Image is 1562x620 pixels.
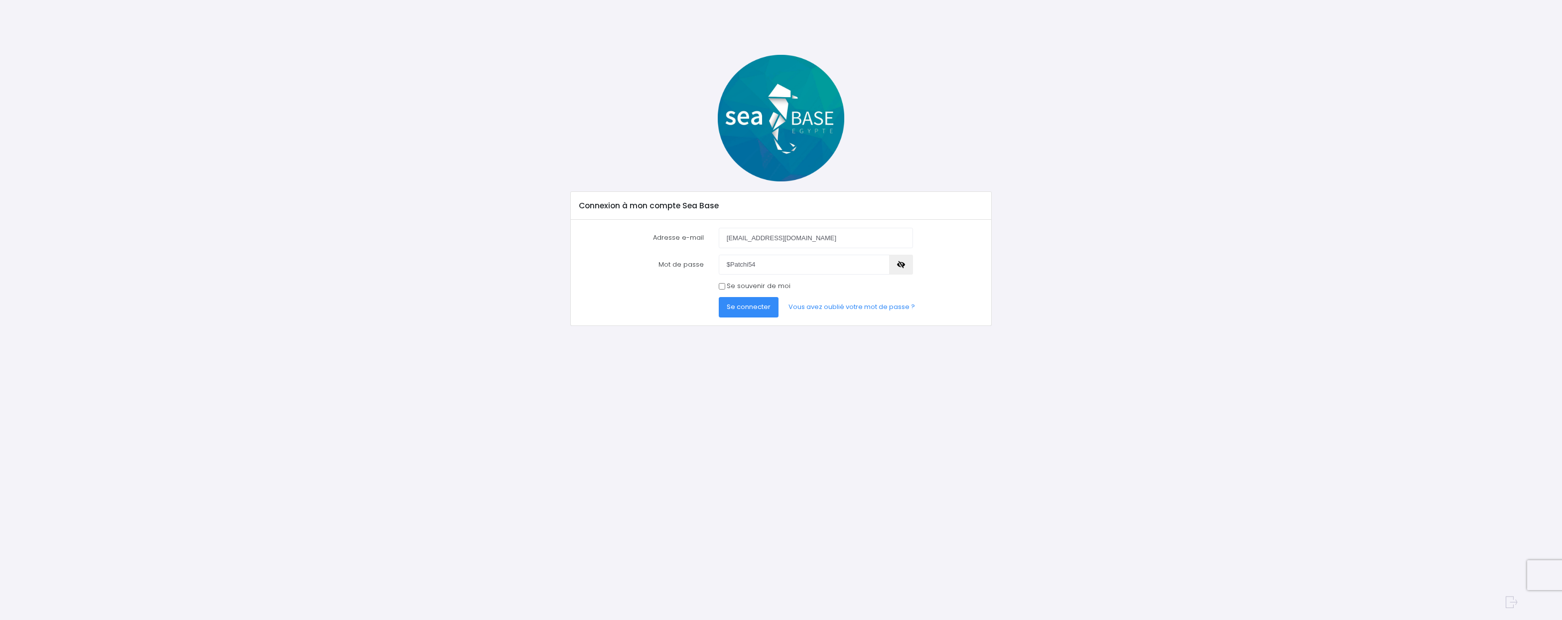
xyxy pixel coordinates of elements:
[727,302,771,311] span: Se connecter
[572,228,711,248] label: Adresse e-mail
[572,255,711,275] label: Mot de passe
[571,192,991,220] div: Connexion à mon compte Sea Base
[719,297,779,317] button: Se connecter
[727,281,790,291] label: Se souvenir de moi
[781,297,923,317] a: Vous avez oublié votre mot de passe ?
